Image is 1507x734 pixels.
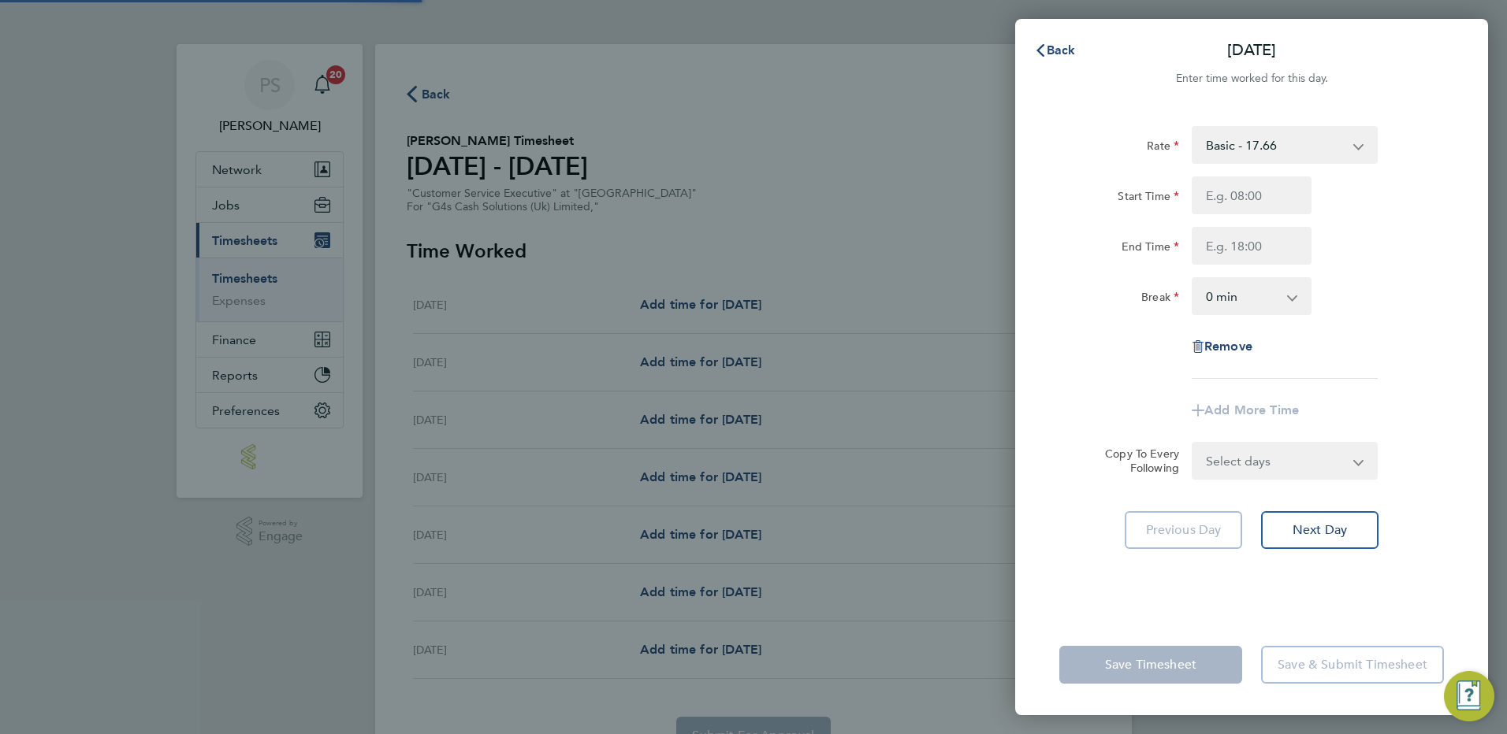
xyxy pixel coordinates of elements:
p: [DATE] [1227,39,1276,61]
div: Enter time worked for this day. [1015,69,1488,88]
label: Break [1141,290,1179,309]
label: End Time [1122,239,1179,258]
label: Rate [1147,139,1179,158]
span: Remove [1204,339,1252,354]
input: E.g. 08:00 [1192,176,1312,214]
input: E.g. 18:00 [1192,227,1312,265]
button: Next Day [1261,511,1379,549]
span: Next Day [1293,522,1347,538]
button: Back [1018,35,1092,66]
button: Remove [1192,340,1252,353]
label: Copy To Every Following [1092,447,1179,475]
span: Back [1047,43,1076,57]
label: Start Time [1118,189,1179,208]
button: Engage Resource Center [1444,671,1494,721]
